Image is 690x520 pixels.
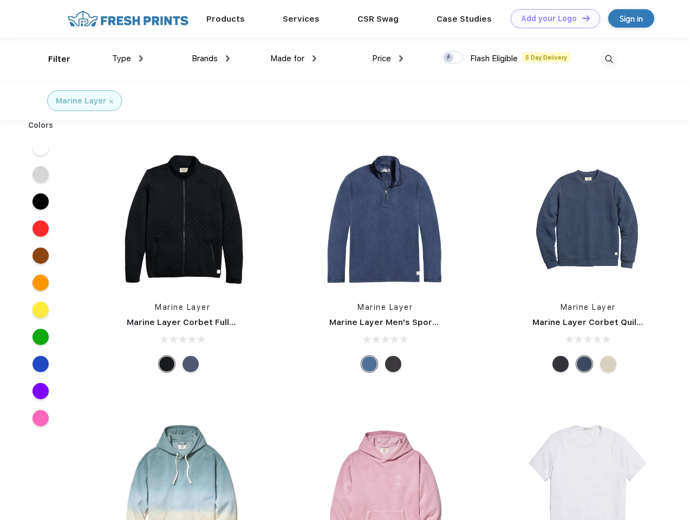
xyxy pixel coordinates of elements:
span: Type [112,54,131,63]
img: fo%20logo%202.webp [64,9,192,28]
a: Services [283,14,320,24]
div: Oat Heather [600,356,616,372]
div: Black [159,356,175,372]
div: Filter [48,53,70,66]
a: Sign in [608,9,654,28]
a: Marine Layer [561,303,616,311]
div: Sign in [620,12,643,25]
span: Price [372,54,391,63]
img: dropdown.png [313,55,316,62]
span: Brands [192,54,218,63]
div: Charcoal [385,356,401,372]
img: func=resize&h=266 [313,147,457,291]
img: func=resize&h=266 [110,147,255,291]
div: Navy Heather [576,356,593,372]
span: 5 Day Delivery [522,53,570,62]
img: func=resize&h=266 [516,147,660,291]
div: Charcoal [552,356,569,372]
a: Marine Layer Men's Sport Quarter Zip [329,317,486,327]
div: Navy [183,356,199,372]
img: dropdown.png [226,55,230,62]
a: Marine Layer [155,303,210,311]
img: dropdown.png [139,55,143,62]
img: filter_cancel.svg [109,100,113,103]
a: Marine Layer Corbet Full-Zip Jacket [127,317,277,327]
span: Flash Eligible [470,54,518,63]
a: Marine Layer [357,303,413,311]
div: Deep Denim [361,356,377,372]
img: DT [582,15,590,21]
div: Marine Layer [56,95,106,107]
div: Colors [20,120,62,131]
span: Made for [270,54,304,63]
img: desktop_search.svg [600,50,618,68]
div: Add your Logo [521,14,577,23]
img: dropdown.png [399,55,403,62]
a: CSR Swag [357,14,399,24]
a: Products [206,14,245,24]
